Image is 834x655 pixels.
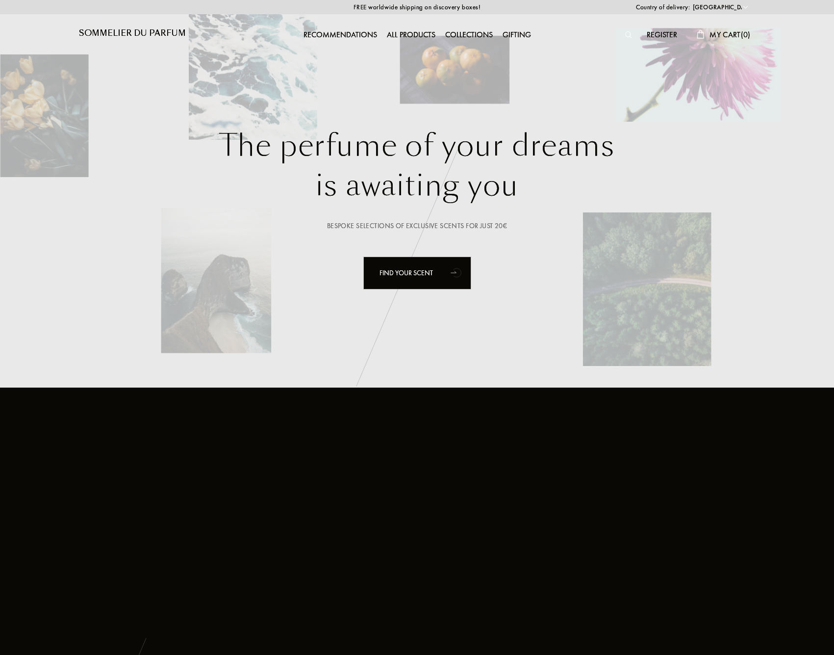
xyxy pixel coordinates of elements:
[79,28,186,38] h1: Sommelier du Parfum
[86,163,748,208] div: is awaiting you
[356,257,479,289] a: Find your scentanimation
[447,262,467,282] div: animation
[299,29,382,40] a: Recommendations
[642,29,682,42] div: Register
[86,128,748,163] h1: The perfume of your dreams
[382,29,440,40] a: All products
[363,257,471,289] div: Find your scent
[625,31,632,38] img: search_icn_white.svg
[79,28,186,42] a: Sommelier du Parfum
[697,30,705,39] img: cart_white.svg
[382,29,440,42] div: All products
[299,29,382,42] div: Recommendations
[440,29,498,42] div: Collections
[742,3,749,11] img: arrow_w.png
[498,29,536,40] a: Gifting
[440,29,498,40] a: Collections
[86,221,748,231] div: Bespoke selections of exclusive scents for just 20€
[636,2,690,12] span: Country of delivery:
[642,29,682,40] a: Register
[498,29,536,42] div: Gifting
[709,29,750,40] span: My Cart ( 0 )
